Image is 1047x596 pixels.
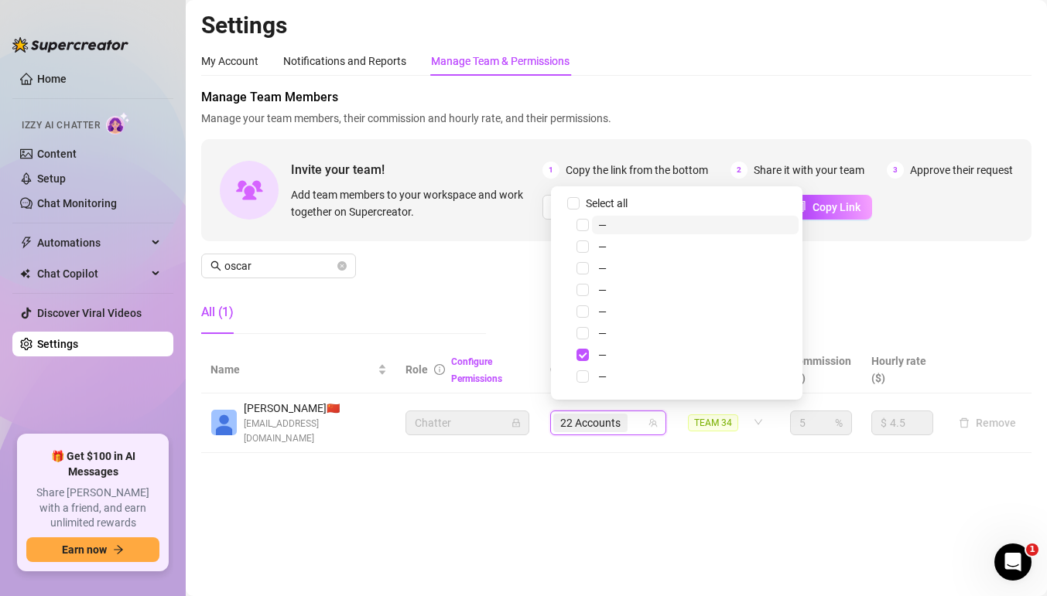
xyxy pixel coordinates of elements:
button: Copy Link [784,195,872,220]
a: Home [37,73,67,85]
span: Select all [580,195,634,212]
th: Hourly rate ($) [862,346,943,393]
span: [PERSON_NAME] 🇨🇳 [244,400,387,417]
div: Manage Team & Permissions [431,53,570,70]
span: 3 [887,162,904,179]
div: All (1) [201,303,234,322]
img: Chat Copilot [20,268,30,279]
span: Izzy AI Chatter [22,118,100,133]
a: Settings [37,338,78,350]
span: Share [PERSON_NAME] with a friend, and earn unlimited rewards [26,485,159,531]
span: 22 Accounts [560,414,621,431]
span: 2 [731,162,748,179]
span: Copy the link from the bottom [566,162,708,179]
span: team [648,418,658,427]
span: Chatter [415,411,520,434]
span: — [598,305,607,318]
span: 1 [542,162,559,179]
h2: Settings [201,11,1032,40]
a: Content [37,148,77,160]
span: Chat Copilot [37,261,147,286]
th: Commission (%) [781,346,862,393]
span: Earn now [62,543,107,556]
span: 22 Accounts [553,414,628,432]
span: arrow-right [113,544,124,555]
img: Oscar Castillo [211,410,237,435]
span: Creator accounts [550,361,652,378]
iframe: Intercom live chat [994,543,1032,581]
span: Automations [37,230,147,255]
div: Notifications and Reports [283,53,406,70]
span: search [210,261,221,271]
span: — [598,370,607,383]
span: Name [210,361,375,378]
span: Approve their request [910,162,1013,179]
span: TEAM 34 [688,414,738,431]
span: info-circle [434,364,445,375]
span: — [598,262,607,274]
span: — [598,219,607,231]
a: Discover Viral Videos [37,307,142,319]
input: Search members [224,257,334,274]
th: Name [201,346,396,393]
span: — [598,284,607,296]
button: Remove [953,414,1022,432]
span: Copy Link [813,201,861,213]
span: lock [512,418,521,427]
span: Role [405,363,428,376]
button: close-circle [337,261,347,271]
span: Select tree node [577,284,589,296]
span: Select tree node [577,349,589,361]
a: Configure Permissions [451,356,502,384]
span: 🎁 Get $100 in AI Messages [26,449,159,479]
a: Setup [37,172,66,185]
span: Select tree node [577,370,589,383]
span: Select tree node [577,262,589,274]
span: [EMAIL_ADDRESS][DOMAIN_NAME] [244,417,387,446]
div: My Account [201,53,258,70]
span: 1 [1026,543,1038,556]
img: logo-BBDzfeDw.svg [12,37,128,53]
img: AI Chatter [106,112,130,135]
span: — [598,349,607,361]
span: Manage Team Members [201,88,1032,107]
span: Share it with your team [754,162,864,179]
span: Select tree node [577,219,589,231]
span: Select tree node [577,327,589,339]
span: Add team members to your workspace and work together on Supercreator. [291,186,536,220]
button: Earn nowarrow-right [26,537,159,562]
span: — [598,240,607,253]
span: Manage your team members, their commission and hourly rate, and their permissions. [201,110,1032,127]
span: Invite your team! [291,160,542,179]
span: thunderbolt [20,237,33,249]
a: Chat Monitoring [37,197,117,209]
span: Select tree node [577,240,589,253]
span: — [598,327,607,339]
span: Select tree node [577,305,589,318]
